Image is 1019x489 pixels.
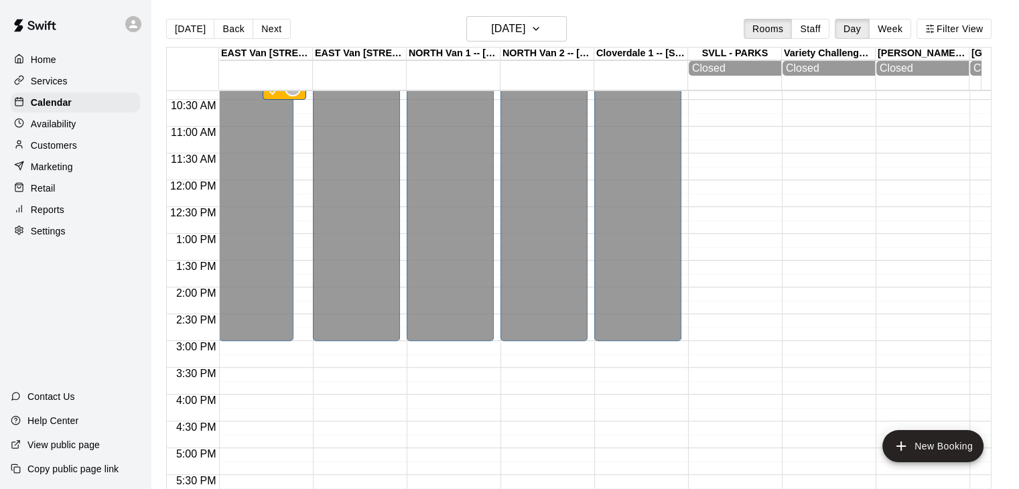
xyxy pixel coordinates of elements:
p: Availability [31,117,76,131]
p: Marketing [31,160,73,173]
p: Copy public page link [27,462,119,476]
span: 1:30 PM [173,261,220,272]
p: Retail [31,182,56,195]
div: NORTH Van 2 -- [STREET_ADDRESS] [500,48,594,60]
div: Cloverdale 1 -- [STREET_ADDRESS] [594,48,688,60]
span: 12:30 PM [167,207,219,218]
a: Services [11,71,140,91]
button: [DATE] [466,16,567,42]
button: Staff [791,19,829,39]
button: Filter View [916,19,992,39]
h6: [DATE] [491,19,525,38]
span: 12:00 PM [167,180,219,192]
span: 10:30 AM [167,100,220,111]
span: 2:00 PM [173,287,220,299]
span: 11:00 AM [167,127,220,138]
a: Retail [11,178,140,198]
span: 3:30 PM [173,368,220,379]
p: Customers [31,139,77,152]
div: SVLL - PARKS [688,48,782,60]
button: Week [869,19,911,39]
button: add [882,430,983,462]
a: Home [11,50,140,70]
span: 3:00 PM [173,341,220,352]
a: Customers [11,135,140,155]
p: Services [31,74,68,88]
a: Availability [11,114,140,134]
div: Closed [786,62,872,74]
button: Next [253,19,290,39]
a: Settings [11,221,140,241]
a: Reports [11,200,140,220]
button: Rooms [744,19,792,39]
button: [DATE] [166,19,214,39]
div: [PERSON_NAME] Park - [STREET_ADDRESS] [876,48,969,60]
p: Contact Us [27,390,75,403]
span: 5:00 PM [173,448,220,460]
button: Day [835,19,870,39]
span: 11:30 AM [167,153,220,165]
span: 4:30 PM [173,421,220,433]
a: Calendar [11,92,140,113]
p: Settings [31,224,66,238]
div: EAST Van [STREET_ADDRESS] [313,48,407,60]
p: Calendar [31,96,72,109]
div: Closed [692,62,778,74]
div: EAST Van [STREET_ADDRESS] [219,48,313,60]
p: Reports [31,203,64,216]
div: Closed [880,62,965,74]
button: Back [214,19,253,39]
span: 5:30 PM [173,475,220,486]
span: 4:00 PM [173,395,220,406]
p: Home [31,53,56,66]
span: 2:30 PM [173,314,220,326]
p: View public page [27,438,100,451]
div: Variety Challenger Diamond, [STREET_ADDRESS][PERSON_NAME] [782,48,876,60]
span: 1:00 PM [173,234,220,245]
div: NORTH Van 1 -- [STREET_ADDRESS] [407,48,500,60]
a: Marketing [11,157,140,177]
p: Help Center [27,414,78,427]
